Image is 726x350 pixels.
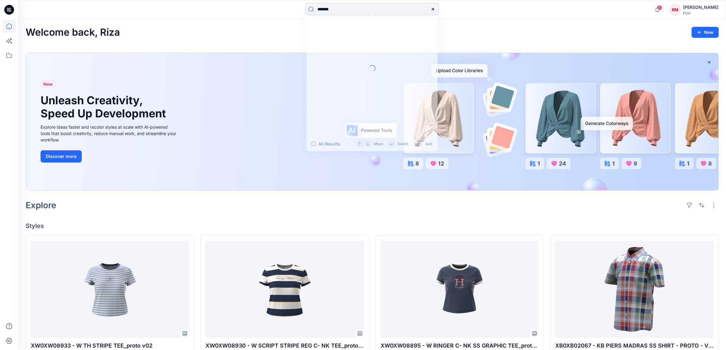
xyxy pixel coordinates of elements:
[381,341,539,350] p: XW0XW08895 - W RINGER C- NK SS GRAPHIC TEE_proto v02
[683,11,718,16] div: PVH
[206,341,364,350] p: XW0XW08930 - W SCRIPT STRIPE REG C- NK TEE_proto v02
[26,27,120,38] h2: Welcome back, Riza
[683,4,718,11] div: [PERSON_NAME]
[26,222,719,230] h4: Styles
[398,141,408,147] p: Select
[41,94,169,120] h1: Unleash Creativity, Speed Up Development
[31,341,189,350] p: XW0XW08933 - W TH STRIPE TEE_proto v02
[206,241,364,338] a: XW0XW08930 - W SCRIPT STRIPE REG C- NK TEE_proto v02
[41,124,178,143] div: Explore ideas faster and recolor styles at scale with AI-powered tools that boost creativity, red...
[41,150,178,162] a: Discover more
[425,141,432,147] p: Quit
[657,5,662,10] span: 8
[692,27,719,38] button: New
[670,4,681,15] div: RM
[381,241,539,338] a: XW0XW08895 - W RINGER C- NK SS GRAPHIC TEE_proto v02
[26,200,56,210] h2: Explore
[555,341,713,350] p: XB0XB02067 - KB PIERS MADRAS SS SHIRT - PROTO - V01
[31,241,189,338] a: XW0XW08933 - W TH STRIPE TEE_proto v02
[415,141,421,147] p: esc
[43,80,53,88] span: New
[41,150,82,162] button: Discover more
[374,141,383,147] p: Move
[555,241,713,338] a: XB0XB02067 - KB PIERS MADRAS SS SHIRT - PROTO - V01
[311,140,344,147] button: All Results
